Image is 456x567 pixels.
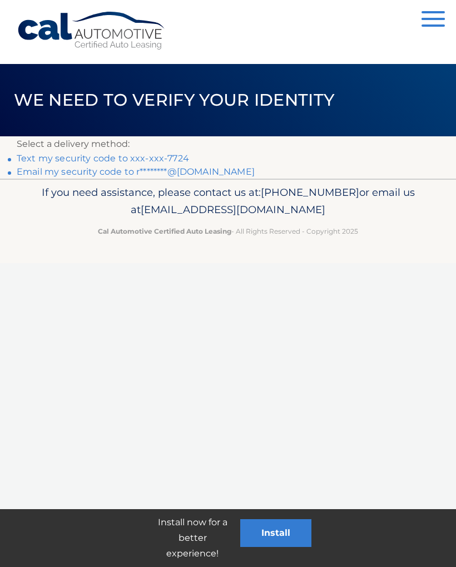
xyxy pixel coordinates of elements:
[17,184,439,219] p: If you need assistance, please contact us at: or email us at
[422,11,445,29] button: Menu
[17,166,255,177] a: Email my security code to r********@[DOMAIN_NAME]
[145,515,240,561] p: Install now for a better experience!
[17,11,167,51] a: Cal Automotive
[240,519,311,547] button: Install
[17,136,439,152] p: Select a delivery method:
[98,227,231,235] strong: Cal Automotive Certified Auto Leasing
[141,203,325,216] span: [EMAIL_ADDRESS][DOMAIN_NAME]
[14,90,335,110] span: We need to verify your identity
[17,225,439,237] p: - All Rights Reserved - Copyright 2025
[261,186,359,199] span: [PHONE_NUMBER]
[17,153,189,164] a: Text my security code to xxx-xxx-7724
